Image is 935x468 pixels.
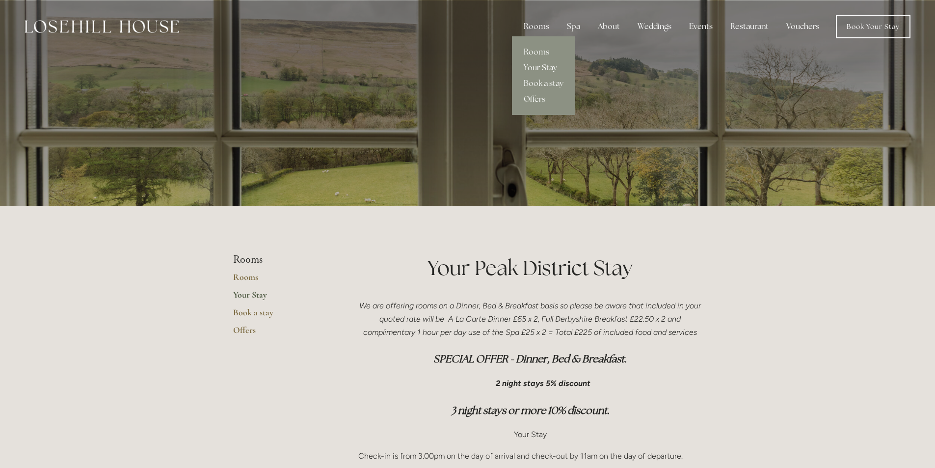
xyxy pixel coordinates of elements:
[559,17,588,36] div: Spa
[516,17,557,36] div: Rooms
[836,15,910,38] a: Book Your Stay
[451,404,610,417] em: 3 night stays or more 10% discount.
[722,17,776,36] div: Restaurant
[496,379,590,388] em: 2 night stays 5% discount
[590,17,628,36] div: About
[25,20,179,33] img: Losehill House
[681,17,721,36] div: Events
[512,91,575,107] a: Offers
[778,17,827,36] a: Vouchers
[512,44,575,60] a: Rooms
[358,449,702,463] p: Check-in is from 3.00pm on the day of arrival and check-out by 11am on the day of departure.
[630,17,679,36] div: Weddings
[358,428,702,441] p: Your Stay
[359,301,703,337] em: We are offering rooms on a Dinner, Bed & Breakfast basis so please be aware that included in your...
[233,307,327,325] a: Book a stay
[512,60,575,76] a: Your Stay
[233,289,327,307] a: Your Stay
[358,253,702,282] h1: Your Peak District Stay
[233,325,327,342] a: Offers
[433,352,627,365] em: SPECIAL OFFER - Dinner, Bed & Breakfast.
[512,76,575,91] a: Book a stay
[233,272,327,289] a: Rooms
[233,253,327,266] li: Rooms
